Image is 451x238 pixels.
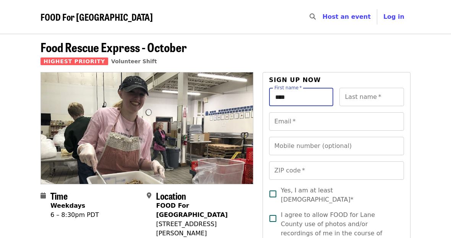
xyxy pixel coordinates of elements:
input: Search [320,8,326,26]
span: Food Rescue Express - October [41,38,187,56]
a: Volunteer Shift [111,58,157,64]
i: search icon [310,13,316,20]
input: Last name [339,88,404,106]
img: Food Rescue Express - October organized by FOOD For Lane County [41,72,253,184]
span: Highest Priority [41,57,108,65]
strong: FOOD For [GEOGRAPHIC_DATA] [156,202,227,218]
i: calendar icon [41,192,46,199]
input: First name [269,88,334,106]
span: Location [156,189,186,202]
div: [STREET_ADDRESS][PERSON_NAME] [156,220,247,238]
strong: Weekdays [50,202,85,209]
input: ZIP code [269,161,404,180]
span: Time [50,189,68,202]
a: Host an event [323,13,371,20]
a: FOOD For [GEOGRAPHIC_DATA] [41,11,153,23]
span: FOOD For [GEOGRAPHIC_DATA] [41,10,153,23]
label: First name [274,85,302,90]
button: Log in [377,9,410,25]
span: Sign up now [269,76,321,84]
span: Log in [383,13,404,20]
div: 6 – 8:30pm PDT [50,210,99,220]
input: Mobile number (optional) [269,137,404,155]
input: Email [269,112,404,131]
i: map-marker-alt icon [147,192,151,199]
span: Yes, I am at least [DEMOGRAPHIC_DATA]* [281,186,398,204]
